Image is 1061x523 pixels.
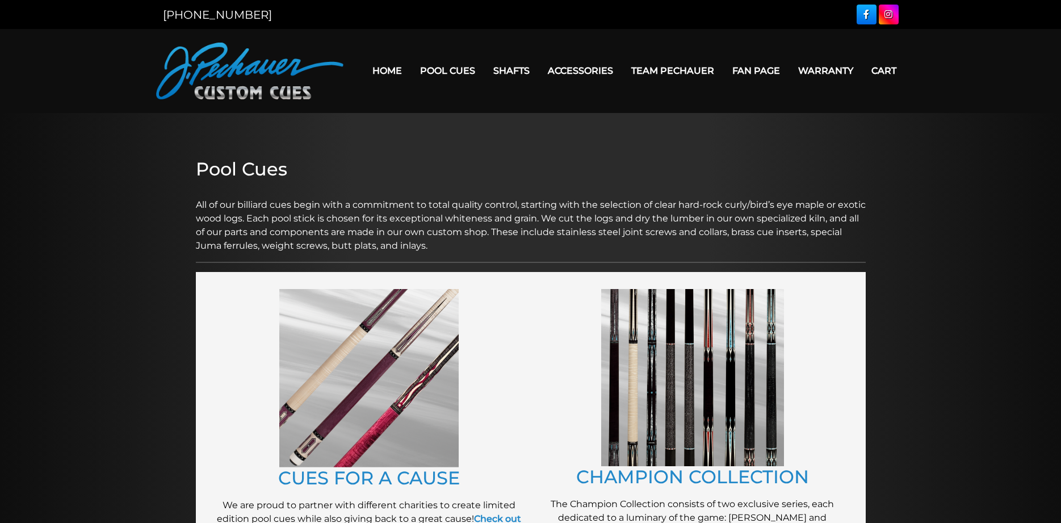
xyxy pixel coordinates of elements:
[156,43,343,99] img: Pechauer Custom Cues
[278,467,460,489] a: CUES FOR A CAUSE
[411,56,484,85] a: Pool Cues
[163,8,272,22] a: [PHONE_NUMBER]
[539,56,622,85] a: Accessories
[723,56,789,85] a: Fan Page
[363,56,411,85] a: Home
[622,56,723,85] a: Team Pechauer
[484,56,539,85] a: Shafts
[196,185,866,253] p: All of our billiard cues begin with a commitment to total quality control, starting with the sele...
[862,56,905,85] a: Cart
[789,56,862,85] a: Warranty
[196,158,866,180] h2: Pool Cues
[576,466,809,488] a: CHAMPION COLLECTION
